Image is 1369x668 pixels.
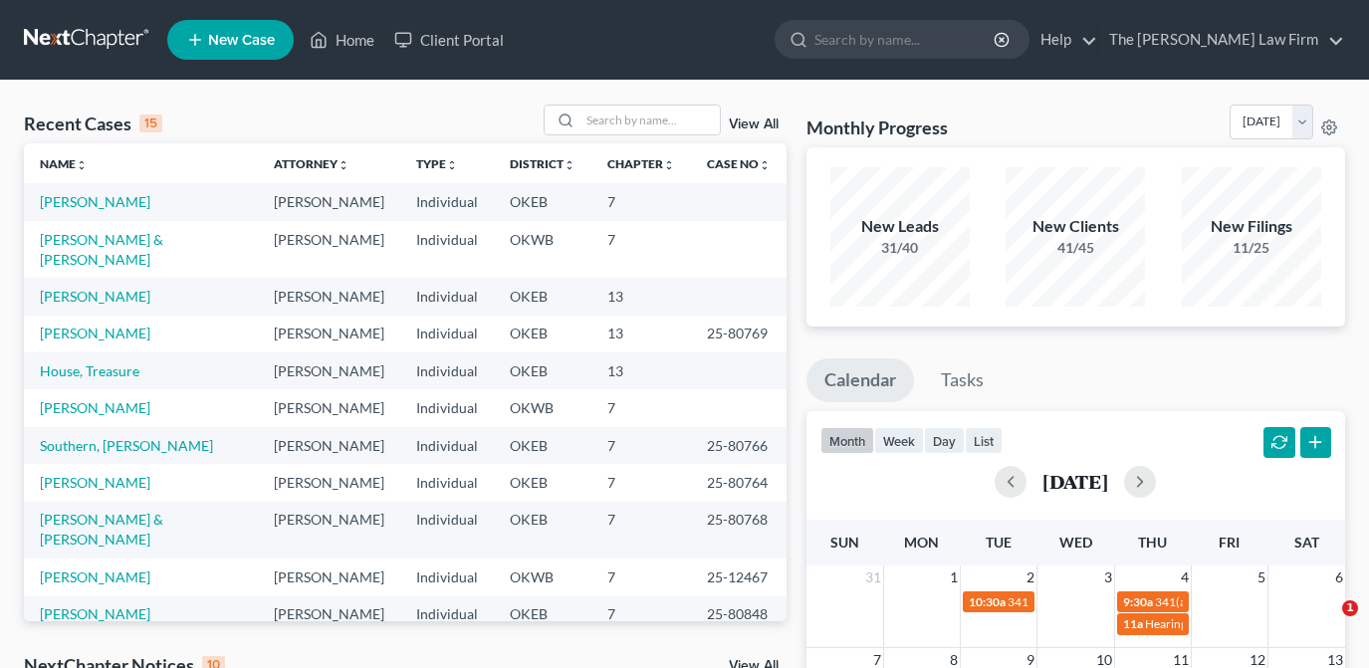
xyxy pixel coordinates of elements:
[494,596,591,633] td: OKEB
[564,159,575,171] i: unfold_more
[691,427,787,464] td: 25-80766
[1255,565,1267,589] span: 5
[258,502,400,558] td: [PERSON_NAME]
[591,278,691,315] td: 13
[494,316,591,352] td: OKEB
[1008,594,1200,609] span: 341(a) meeting for [PERSON_NAME]
[494,502,591,558] td: OKEB
[904,534,939,551] span: Mon
[40,474,150,491] a: [PERSON_NAME]
[1182,238,1321,258] div: 11/25
[729,117,779,131] a: View All
[40,437,213,454] a: Southern, [PERSON_NAME]
[258,221,400,278] td: [PERSON_NAME]
[830,215,970,238] div: New Leads
[400,316,494,352] td: Individual
[400,502,494,558] td: Individual
[1294,534,1319,551] span: Sat
[1006,238,1145,258] div: 41/45
[258,464,400,501] td: [PERSON_NAME]
[400,558,494,595] td: Individual
[691,316,787,352] td: 25-80769
[494,221,591,278] td: OKWB
[986,534,1012,551] span: Tue
[258,278,400,315] td: [PERSON_NAME]
[1179,565,1191,589] span: 4
[591,221,691,278] td: 7
[258,558,400,595] td: [PERSON_NAME]
[400,427,494,464] td: Individual
[494,464,591,501] td: OKEB
[591,352,691,389] td: 13
[258,389,400,426] td: [PERSON_NAME]
[494,352,591,389] td: OKEB
[40,231,163,268] a: [PERSON_NAME] & [PERSON_NAME]
[40,156,88,171] a: Nameunfold_more
[300,22,384,58] a: Home
[258,183,400,220] td: [PERSON_NAME]
[591,183,691,220] td: 7
[1123,616,1143,631] span: 11a
[830,534,859,551] span: Sun
[384,22,514,58] a: Client Portal
[400,183,494,220] td: Individual
[863,565,883,589] span: 31
[1042,471,1108,492] h2: [DATE]
[1025,565,1036,589] span: 2
[923,358,1002,402] a: Tasks
[400,596,494,633] td: Individual
[446,159,458,171] i: unfold_more
[806,115,948,139] h3: Monthly Progress
[591,389,691,426] td: 7
[1138,534,1167,551] span: Thu
[40,325,150,341] a: [PERSON_NAME]
[691,464,787,501] td: 25-80764
[40,399,150,416] a: [PERSON_NAME]
[924,427,965,454] button: day
[24,111,162,135] div: Recent Cases
[1219,534,1240,551] span: Fri
[258,316,400,352] td: [PERSON_NAME]
[591,427,691,464] td: 7
[707,156,771,171] a: Case Nounfold_more
[400,278,494,315] td: Individual
[1030,22,1097,58] a: Help
[258,596,400,633] td: [PERSON_NAME]
[806,358,914,402] a: Calendar
[208,33,275,48] span: New Case
[591,558,691,595] td: 7
[494,427,591,464] td: OKEB
[591,596,691,633] td: 7
[759,159,771,171] i: unfold_more
[1006,215,1145,238] div: New Clients
[338,159,349,171] i: unfold_more
[139,114,162,132] div: 15
[1099,22,1344,58] a: The [PERSON_NAME] Law Firm
[591,502,691,558] td: 7
[1123,594,1153,609] span: 9:30a
[494,278,591,315] td: OKEB
[416,156,458,171] a: Typeunfold_more
[591,464,691,501] td: 7
[40,362,139,379] a: House, Treasure
[580,106,720,134] input: Search by name...
[400,221,494,278] td: Individual
[40,193,150,210] a: [PERSON_NAME]
[40,288,150,305] a: [PERSON_NAME]
[494,183,591,220] td: OKEB
[258,352,400,389] td: [PERSON_NAME]
[820,427,874,454] button: month
[400,464,494,501] td: Individual
[494,389,591,426] td: OKWB
[40,568,150,585] a: [PERSON_NAME]
[1333,565,1345,589] span: 6
[400,352,494,389] td: Individual
[830,238,970,258] div: 31/40
[274,156,349,171] a: Attorneyunfold_more
[258,427,400,464] td: [PERSON_NAME]
[40,511,163,548] a: [PERSON_NAME] & [PERSON_NAME]
[510,156,575,171] a: Districtunfold_more
[965,427,1003,454] button: list
[591,316,691,352] td: 13
[400,389,494,426] td: Individual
